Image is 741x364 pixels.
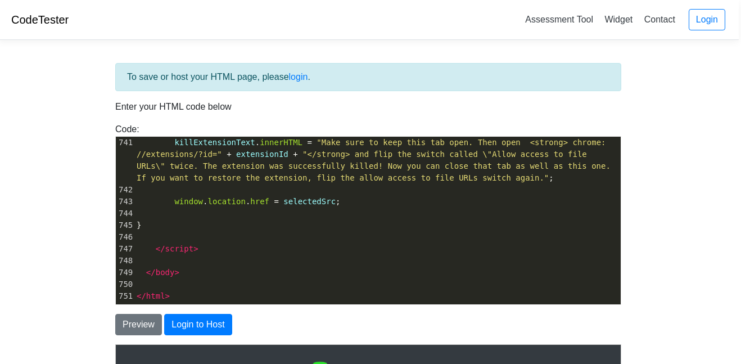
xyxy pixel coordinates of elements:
p: Made by [6,198,510,209]
span: = [307,138,311,147]
div: 741 [116,137,134,149]
div: 748 [116,255,134,267]
button: Login to Host [164,314,232,335]
span: script [165,244,194,253]
span: </ [146,268,156,277]
span: body [156,268,175,277]
a: Login [689,9,725,30]
a: Blobby Boi [254,198,300,209]
button: Preview [115,314,162,335]
span: extensionId [236,150,288,159]
h1: ExtHang3r [224,17,315,39]
p: Enter your HTML code below [115,100,621,114]
div: 746 [116,231,134,243]
span: "Make sure to keep this tab open. Then open <strong> chrome: //extensions/?id=" [137,138,611,159]
span: + [293,150,297,159]
a: CodeTester [11,14,69,26]
span: + [227,150,231,159]
span: </ [137,291,146,300]
span: > [193,244,198,253]
span: selectedSrc [283,197,336,206]
span: "</strong> and flip the switch called \"Allow access to file URLs\" twice. The extension was succ... [137,150,615,182]
div: 749 [116,267,134,278]
span: = [274,197,278,206]
span: location [207,197,245,206]
span: html [146,291,165,300]
span: window [174,197,203,206]
span: </ [156,244,165,253]
div: 745 [116,219,134,231]
span: killExtensionText [174,138,255,147]
span: > [165,291,170,300]
div: 743 [116,196,134,208]
p: ExtHang3r is an exploit that allows ChromeOS users to kill managed extensions after the LTMEAT pa... [28,133,477,145]
span: innerHTML [260,138,302,147]
a: Widget [600,10,637,29]
div: 742 [116,184,134,196]
span: > [174,268,179,277]
a: Contact [640,10,680,29]
div: 747 [116,243,134,255]
span: . . ; [137,197,341,206]
span: . ; [137,138,615,182]
span: } [137,221,142,230]
a: login [289,72,308,82]
div: Code: [107,123,630,305]
label: Select extension: [216,154,289,165]
span: href [250,197,269,206]
a: Assessment Tool [521,10,598,29]
div: 750 [116,278,134,290]
div: 744 [116,208,134,219]
img: Logo [190,14,218,42]
div: To save or host your HTML page, please . [115,63,621,91]
div: 751 [116,290,134,302]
